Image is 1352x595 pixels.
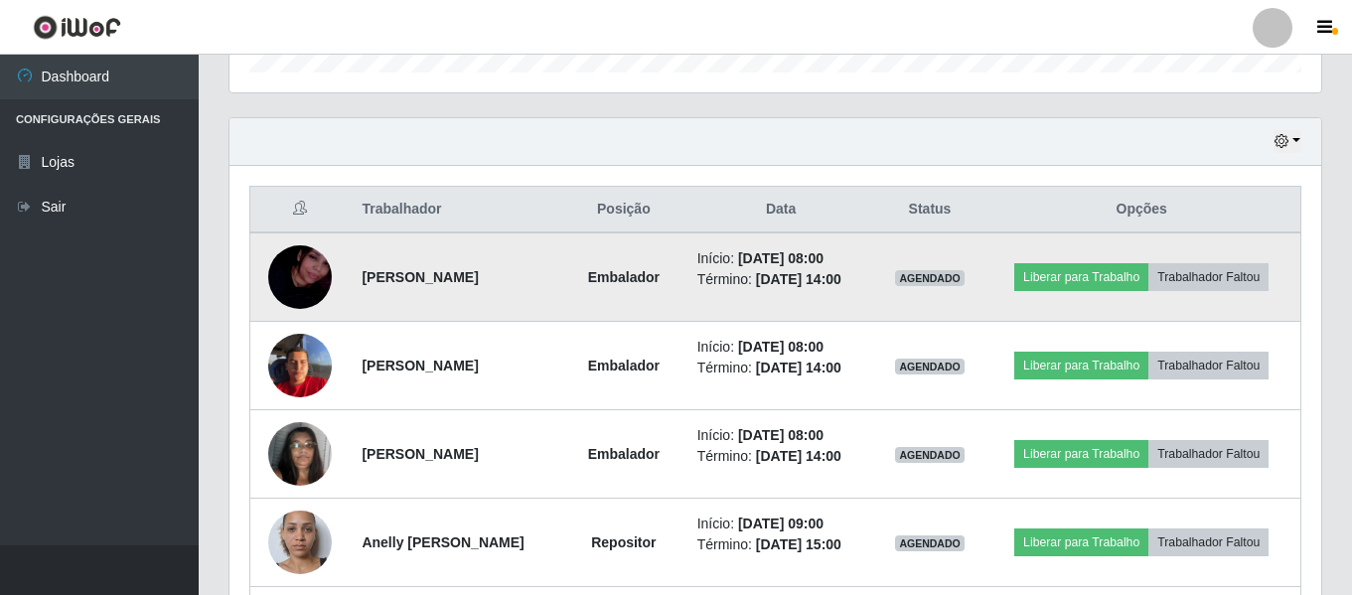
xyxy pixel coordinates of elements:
[697,358,865,378] li: Término:
[685,187,877,233] th: Data
[895,535,965,551] span: AGENDADO
[350,187,562,233] th: Trabalhador
[697,514,865,534] li: Início:
[895,359,965,374] span: AGENDADO
[1014,528,1148,556] button: Liberar para Trabalho
[1148,528,1269,556] button: Trabalhador Faltou
[33,15,121,40] img: CoreUI Logo
[1148,440,1269,468] button: Trabalhador Faltou
[591,534,656,550] strong: Repositor
[697,425,865,446] li: Início:
[268,411,332,496] img: 1757604463996.jpeg
[756,271,841,287] time: [DATE] 14:00
[1014,263,1148,291] button: Liberar para Trabalho
[877,187,983,233] th: Status
[738,427,824,443] time: [DATE] 08:00
[895,270,965,286] span: AGENDADO
[1014,352,1148,379] button: Liberar para Trabalho
[895,447,965,463] span: AGENDADO
[1148,263,1269,291] button: Trabalhador Faltou
[697,446,865,467] li: Término:
[362,534,524,550] strong: Anelly [PERSON_NAME]
[756,448,841,464] time: [DATE] 14:00
[738,250,824,266] time: [DATE] 08:00
[588,358,660,373] strong: Embalador
[756,360,841,375] time: [DATE] 14:00
[1014,440,1148,468] button: Liberar para Trabalho
[697,337,865,358] li: Início:
[362,269,478,285] strong: [PERSON_NAME]
[738,339,824,355] time: [DATE] 08:00
[588,446,660,462] strong: Embalador
[738,516,824,531] time: [DATE] 09:00
[697,269,865,290] li: Término:
[697,534,865,555] li: Término:
[562,187,685,233] th: Posição
[268,221,332,334] img: 1757371683138.jpeg
[1148,352,1269,379] button: Trabalhador Faltou
[756,536,841,552] time: [DATE] 15:00
[362,358,478,373] strong: [PERSON_NAME]
[697,248,865,269] li: Início:
[362,446,478,462] strong: [PERSON_NAME]
[982,187,1300,233] th: Opções
[268,323,332,407] img: 1757435455970.jpeg
[588,269,660,285] strong: Embalador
